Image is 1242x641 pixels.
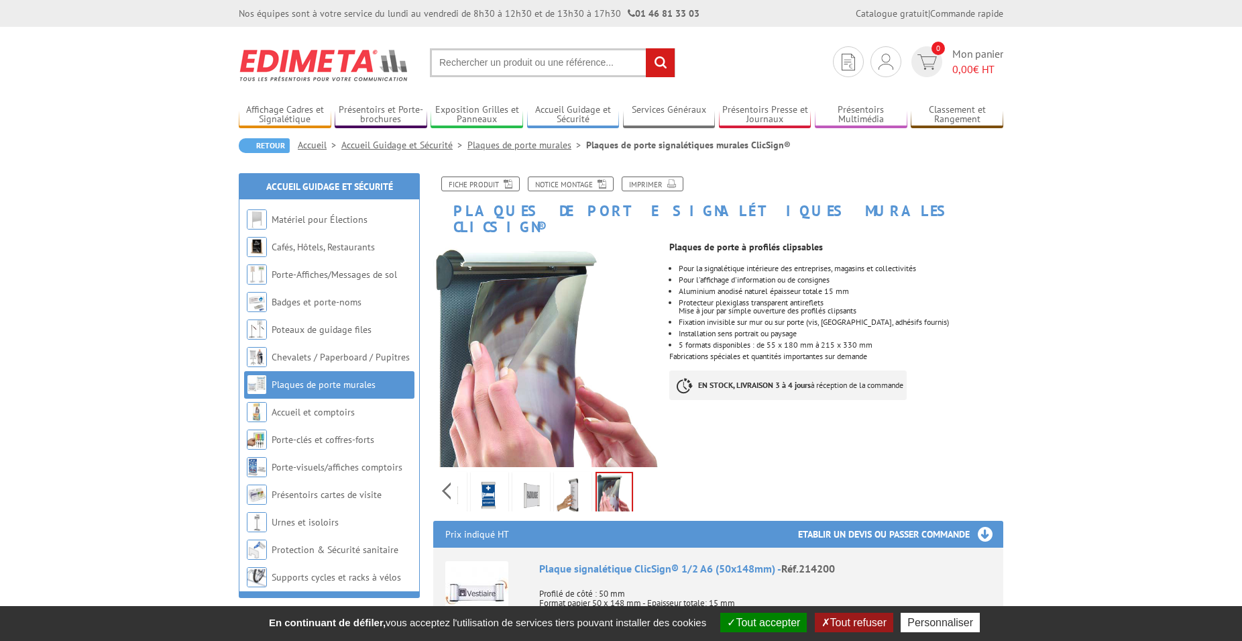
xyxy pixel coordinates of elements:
a: Notice Montage [528,177,614,191]
img: Cafés, Hôtels, Restaurants [247,237,267,257]
a: Présentoirs Presse et Journaux [719,104,811,126]
div: Plaque signalétique ClicSign® 1/2 A6 (50x148mm) - [539,561,991,577]
img: Chevalets / Paperboard / Pupitres [247,347,267,367]
a: Accueil Guidage et Sécurité [341,139,467,151]
strong: EN STOCK, LIVRAISON 3 à 4 jours [698,380,811,390]
span: Previous [440,480,453,502]
span: vous acceptez l'utilisation de services tiers pouvant installer des cookies [262,617,713,628]
button: Personnaliser (fenêtre modale) [901,613,980,632]
img: devis rapide [842,54,855,70]
img: Plaque signalétique ClicSign® 1/2 A6 (50x148mm) [445,561,508,624]
strong: En continuant de défiler, [269,617,386,628]
p: Mise à jour par simple ouverture des profilés clipsants [679,307,1003,315]
p: Profilé de côté : 50 mm Format papier 50 x 148 mm - Epaisseur totale: 15 mm Format visible : 50 x... [539,580,991,618]
a: Porte-visuels/affiches comptoirs [272,461,402,473]
img: Présentoirs cartes de visite [247,485,267,505]
a: Accueil Guidage et Sécurité [527,104,620,126]
h3: Etablir un devis ou passer commande [798,521,1003,548]
strong: 01 46 81 33 03 [628,7,699,19]
span: 0 [931,42,945,55]
a: Présentoirs cartes de visite [272,489,382,501]
span: 0,00 [952,62,973,76]
img: Accueil et comptoirs [247,402,267,422]
img: plaque_de_porte_5.jpg [597,473,632,515]
li: Pour l'affichage d'information ou de consignes [679,276,1003,284]
p: Protecteur plexiglass transparent antireflets [679,299,1003,307]
span: Réf.214200 [781,562,835,575]
img: plaque_de_porte_5.jpg [433,242,659,467]
img: Protection & Sécurité sanitaire [247,540,267,560]
a: Exposition Grilles et Panneaux [431,104,523,126]
p: Prix indiqué HT [445,521,509,548]
a: Accueil et comptoirs [272,406,355,418]
img: Porte-clés et coffres-forts [247,430,267,450]
a: Affichage Cadres et Signalétique [239,104,331,126]
div: | [856,7,1003,20]
a: Présentoirs Multimédia [815,104,907,126]
a: Plaques de porte murales [467,139,586,151]
a: Accueil [298,139,341,151]
a: Badges et porte-noms [272,296,361,308]
strong: Plaques de porte à profilés clipsables [669,241,823,253]
a: Retour [239,138,290,153]
input: rechercher [646,48,675,77]
li: Installation sens portrait ou paysage [679,330,1003,338]
a: Cafés, Hôtels, Restaurants [272,241,375,253]
li: Aluminium anodisé naturel épaisseur totale 15 mm [679,287,1003,295]
div: Nos équipes sont à votre service du lundi au vendredi de 8h30 à 12h30 et de 13h30 à 17h30 [239,7,699,20]
a: Poteaux de guidage files [272,324,372,336]
p: à réception de la commande [669,371,907,400]
img: Supports cycles et racks à vélos [247,567,267,587]
img: Urnes et isoloirs [247,512,267,532]
img: devis rapide [917,54,937,70]
a: Protection & Sécurité sanitaire [272,544,398,556]
img: Porte-visuels/affiches comptoirs [247,457,267,477]
div: Fabrications spéciales et quantités importantes sur demande [669,235,1013,413]
a: Chevalets / Paperboard / Pupitres [272,351,410,363]
a: Urnes et isoloirs [272,516,339,528]
li: Pour la signalétique intérieure des entreprises, magasins et collectivités [679,264,1003,273]
img: plaque_de_porte__4.jpg [557,475,589,516]
a: devis rapide 0 Mon panier 0,00€ HT [908,46,1003,77]
a: Fiche produit [441,177,520,191]
li: Plaques de porte signalétiques murales ClicSign® [586,138,791,152]
img: plaque_de_porte_1.jpg [515,475,547,516]
a: Porte-clés et coffres-forts [272,434,374,446]
img: plaque_de_porte_3_.jpg [473,475,506,516]
a: Plaques de porte murales [272,379,376,391]
a: Présentoirs et Porte-brochures [335,104,427,126]
a: Porte-Affiches/Messages de sol [272,268,397,281]
img: Plaques de porte murales [247,375,267,395]
a: Classement et Rangement [911,104,1003,126]
a: Commande rapide [930,7,1003,19]
a: Matériel pour Élections [272,213,368,226]
span: € HT [952,62,1003,77]
input: Rechercher un produit ou une référence... [430,48,675,77]
li: 5 formats disponibles : de 55 x 180 mm à 215 x 330 mm [679,341,1003,349]
img: Porte-Affiches/Messages de sol [247,264,267,285]
a: Supports cycles et racks à vélos [272,571,401,583]
a: Services Généraux [623,104,716,126]
img: devis rapide [879,54,893,70]
button: Tout refuser [815,613,893,632]
img: Badges et porte-noms [247,292,267,312]
img: Matériel pour Élections [247,209,267,230]
a: Accueil Guidage et Sécurité [266,181,393,193]
li: Fixation invisible sur mur ou sur porte (vis, [GEOGRAPHIC_DATA], adhésifs fournis) [679,318,1003,326]
span: Mon panier [952,46,1003,77]
a: Imprimer [622,177,683,191]
h1: Plaques de porte signalétiques murales ClicSign® [423,177,1013,235]
img: Poteaux de guidage files [247,319,267,340]
button: Tout accepter [720,613,807,632]
a: Catalogue gratuit [856,7,928,19]
img: Edimeta [239,40,410,90]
